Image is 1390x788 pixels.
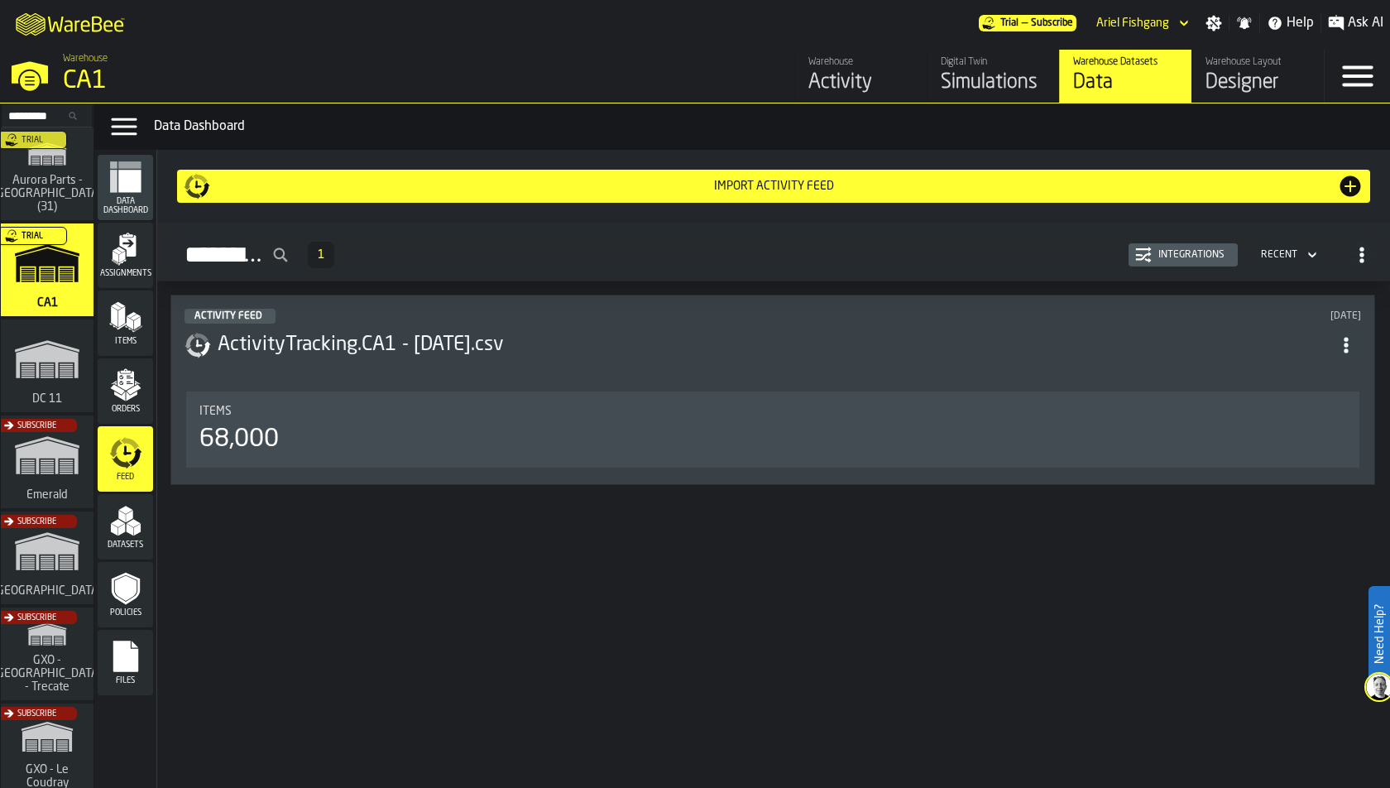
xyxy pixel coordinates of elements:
[1,608,93,704] a: link-to-/wh/i/7274009e-5361-4e21-8e36-7045ee840609/simulations
[98,358,153,425] li: menu Orders
[218,332,1331,358] div: ActivityTracking.CA1 - 09.17.25.csv
[1321,13,1390,33] label: button-toggle-Ask AI
[941,70,1046,96] div: Simulations
[98,291,153,357] li: menu Items
[98,337,153,346] span: Items
[941,56,1046,68] div: Digital Twin
[1000,17,1019,29] span: Trial
[794,50,927,103] a: link-to-/wh/i/76e2a128-1b54-4d66-80d4-05ae4c277723/feed/
[808,56,913,68] div: Warehouse
[199,405,1346,418] div: Title
[199,405,232,418] span: Items
[210,180,1337,193] div: Import Activity Feed
[17,613,56,622] span: Subscribe
[1073,56,1178,68] div: Warehouse Datasets
[177,170,1370,203] button: button-Import Activity Feed
[185,309,276,324] div: status-5 2
[1348,13,1383,33] span: Ask AI
[98,608,153,617] span: Policies
[1370,588,1388,680] label: Need Help?
[1205,56,1311,68] div: Warehouse Layout
[808,70,913,96] div: Activity
[98,541,153,550] span: Datasets
[98,630,153,696] li: menu Files
[22,232,43,241] span: Trial
[199,425,279,454] div: 68,000
[101,110,147,143] label: button-toggle-Data Menu
[1152,249,1231,261] div: Integrations
[1090,13,1192,33] div: DropdownMenuValue-Ariel Fishgang
[1031,17,1073,29] span: Subscribe
[1325,50,1390,103] label: button-toggle-Menu
[98,155,153,221] li: menu Data Dashboard
[1205,70,1311,96] div: Designer
[63,66,510,96] div: CA1
[820,310,1361,322] div: Updated: 01/10/2025, 16:42:58 Created: 01/10/2025, 16:42:48
[1129,243,1238,267] button: button-Integrations
[98,494,153,560] li: menu Datasets
[1287,13,1314,33] span: Help
[1199,15,1229,31] label: button-toggle-Settings
[927,50,1059,103] a: link-to-/wh/i/76e2a128-1b54-4d66-80d4-05ae4c277723/simulations
[17,709,56,718] span: Subscribe
[22,136,43,145] span: Trial
[1059,50,1191,103] a: link-to-/wh/i/76e2a128-1b54-4d66-80d4-05ae4c277723/data
[301,242,341,268] div: ButtonLoadMore-Load More-Prev-First-Last
[186,392,1359,468] div: stat-Items
[170,295,1375,485] div: ItemListCard-DashboardItemContainer
[1,127,93,223] a: link-to-/wh/i/aa2e4adb-2cd5-4688-aa4a-ec82bcf75d46/simulations
[98,426,153,492] li: menu Feed
[157,223,1390,281] h2: button-Activity Feed
[1,512,93,608] a: link-to-/wh/i/b5402f52-ce28-4f27-b3d4-5c6d76174849/simulations
[185,388,1361,471] section: card-DataDashboardCard
[979,15,1076,31] a: link-to-/wh/i/76e2a128-1b54-4d66-80d4-05ae4c277723/pricing/
[1,320,93,416] a: link-to-/wh/i/2e91095d-d0fa-471d-87cf-b9f7f81665fc/simulations
[1096,17,1169,30] div: DropdownMenuValue-Ariel Fishgang
[979,15,1076,31] div: Menu Subscription
[98,405,153,414] span: Orders
[98,473,153,482] span: Feed
[154,117,1383,137] div: Data Dashboard
[98,197,153,215] span: Data Dashboard
[218,332,1331,358] h3: ActivityTracking.CA1 - [DATE].csv
[1261,249,1297,261] div: DropdownMenuValue-4
[1254,245,1320,265] div: DropdownMenuValue-4
[318,249,324,261] span: 1
[1022,17,1028,29] span: —
[17,517,56,526] span: Subscribe
[1,223,93,320] a: link-to-/wh/i/76e2a128-1b54-4d66-80d4-05ae4c277723/simulations
[17,421,56,430] span: Subscribe
[98,676,153,685] span: Files
[29,392,65,406] span: DC 11
[1,416,93,512] a: link-to-/wh/i/576ff85d-1d82-4029-ae14-f0fa99bd4ee3/simulations
[194,311,262,321] span: Activity Feed
[98,562,153,628] li: menu Policies
[1191,50,1324,103] a: link-to-/wh/i/76e2a128-1b54-4d66-80d4-05ae4c277723/designer
[1229,15,1259,31] label: button-toggle-Notifications
[98,269,153,278] span: Assignments
[1260,13,1320,33] label: button-toggle-Help
[63,53,108,65] span: Warehouse
[1073,70,1178,96] div: Data
[98,223,153,289] li: menu Assignments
